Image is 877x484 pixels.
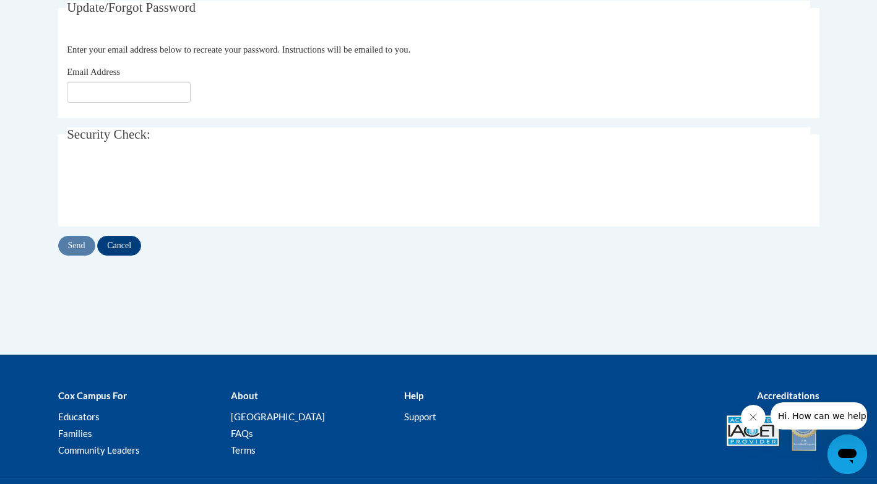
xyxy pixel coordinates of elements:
[231,428,253,439] a: FAQs
[231,444,256,456] a: Terms
[58,411,100,422] a: Educators
[741,405,766,430] iframe: Close message
[67,45,410,54] span: Enter your email address below to recreate your password. Instructions will be emailed to you.
[67,67,120,77] span: Email Address
[827,434,867,474] iframe: Button to launch messaging window
[58,444,140,456] a: Community Leaders
[67,82,191,103] input: Email
[58,390,127,401] b: Cox Campus For
[757,390,819,401] b: Accreditations
[788,409,819,452] img: IDA® Accredited
[771,402,867,430] iframe: Message from company
[404,390,423,401] b: Help
[58,428,92,439] a: Families
[404,411,436,422] a: Support
[231,411,325,422] a: [GEOGRAPHIC_DATA]
[7,9,100,19] span: Hi. How can we help?
[67,163,255,211] iframe: reCAPTCHA
[67,127,150,142] span: Security Check:
[231,390,258,401] b: About
[97,236,141,256] input: Cancel
[727,415,779,446] img: Accredited IACET® Provider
